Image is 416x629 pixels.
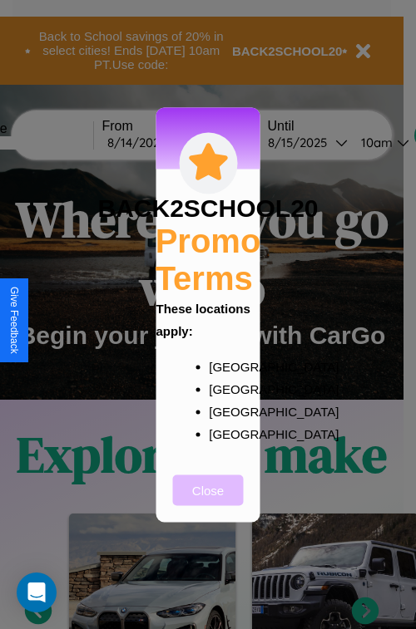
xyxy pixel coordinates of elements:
[209,355,240,377] p: [GEOGRAPHIC_DATA]
[209,377,240,400] p: [GEOGRAPHIC_DATA]
[209,400,240,422] p: [GEOGRAPHIC_DATA]
[97,194,318,222] h3: BACK2SCHOOL20
[8,287,20,354] div: Give Feedback
[156,301,250,337] b: These locations apply:
[209,422,240,445] p: [GEOGRAPHIC_DATA]
[173,474,244,505] button: Close
[156,222,261,297] h2: Promo Terms
[17,572,57,612] div: Open Intercom Messenger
